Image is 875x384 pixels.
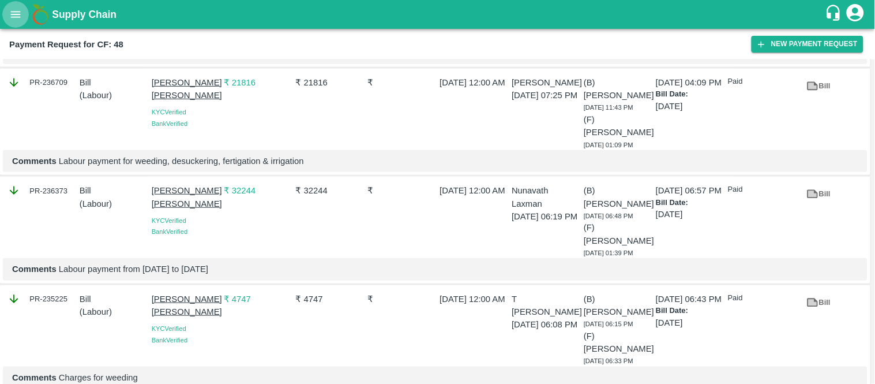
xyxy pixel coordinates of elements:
p: [DATE] 12:00 AM [440,293,507,305]
span: Bank Verified [152,337,187,344]
b: Comments [12,264,57,274]
p: (F) [PERSON_NAME] [584,113,651,139]
span: KYC Verified [152,325,186,332]
p: [DATE] 07:25 PM [512,89,579,102]
p: ( Labour ) [80,197,147,210]
p: [DATE] 06:57 PM [656,184,723,197]
span: [DATE] 06:15 PM [584,320,633,327]
p: (F) [PERSON_NAME] [584,330,651,356]
div: PR-236373 [7,184,75,197]
p: [DATE] [656,316,723,329]
p: ₹ 21816 [224,76,291,89]
span: Bank Verified [152,120,187,127]
p: (F) [PERSON_NAME] [584,221,651,247]
p: [PERSON_NAME] [PERSON_NAME] [152,76,219,102]
p: ₹ [368,293,435,305]
p: [DATE] 12:00 AM [440,184,507,197]
b: Comments [12,373,57,382]
p: [PERSON_NAME] [PERSON_NAME] [152,184,219,210]
span: [DATE] 11:43 PM [584,104,633,111]
p: [DATE] 04:09 PM [656,76,723,89]
p: Charges for weeding [12,371,858,384]
p: (B) [PERSON_NAME] [584,184,651,210]
p: [DATE] 06:19 PM [512,210,579,223]
p: ₹ 32244 [296,184,363,197]
p: Bill [80,184,147,197]
p: Paid [728,293,795,304]
p: ( Labour ) [80,305,147,318]
button: New Payment Request [752,36,863,53]
p: ₹ 4747 [296,293,363,305]
p: (B) [PERSON_NAME] [584,76,651,102]
p: [PERSON_NAME] [512,76,579,89]
p: ₹ 4747 [224,293,291,305]
div: PR-236709 [7,76,75,89]
span: KYC Verified [152,217,186,224]
p: [PERSON_NAME] [PERSON_NAME] [152,293,219,319]
p: Bill Date: [656,197,723,208]
b: Supply Chain [52,9,117,20]
b: Comments [12,156,57,166]
span: [DATE] 06:33 PM [584,357,633,364]
p: Labour payment for weeding, desuckering, fertigation & irrigation [12,155,858,167]
a: Bill [800,184,837,204]
p: Bill Date: [656,89,723,100]
b: Payment Request for CF: 48 [9,40,123,49]
p: Labour payment from [DATE] to [DATE] [12,263,858,275]
p: Paid [728,184,795,195]
div: PR-235225 [7,293,75,305]
p: Bill Date: [656,305,723,316]
p: Paid [728,76,795,87]
p: ₹ 21816 [296,76,363,89]
p: [DATE] [656,208,723,221]
div: account of current user [845,2,866,27]
span: [DATE] 01:09 PM [584,141,633,148]
p: ₹ [368,184,435,197]
p: T [PERSON_NAME] [512,293,579,319]
p: ₹ [368,76,435,89]
button: open drawer [2,1,29,28]
span: Bank Verified [152,228,187,235]
p: [DATE] [656,100,723,113]
p: [DATE] 06:43 PM [656,293,723,305]
p: [DATE] 12:00 AM [440,76,507,89]
p: ₹ 32244 [224,184,291,197]
p: (B) [PERSON_NAME] [584,293,651,319]
p: Nunavath Laxman [512,184,579,210]
span: [DATE] 01:39 PM [584,249,633,256]
p: Bill [80,76,147,89]
div: customer-support [825,4,845,25]
img: logo [29,3,52,26]
p: Bill [80,293,147,305]
p: ( Labour ) [80,89,147,102]
a: Bill [800,293,837,313]
a: Bill [800,76,837,96]
p: [DATE] 06:08 PM [512,318,579,331]
a: Supply Chain [52,6,825,23]
span: [DATE] 06:48 PM [584,212,633,219]
span: KYC Verified [152,109,186,115]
